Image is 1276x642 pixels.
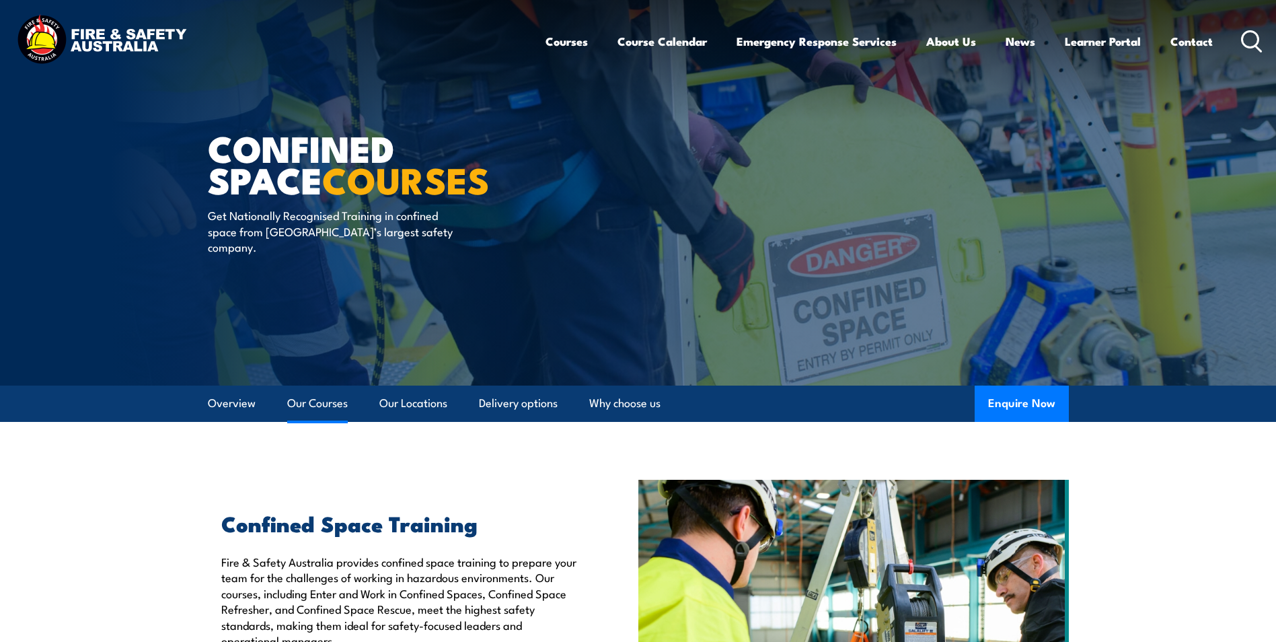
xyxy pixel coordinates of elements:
button: Enquire Now [975,386,1069,422]
a: Emergency Response Services [737,24,897,59]
a: About Us [926,24,976,59]
a: Courses [546,24,588,59]
a: Overview [208,386,256,421]
a: Our Locations [379,386,447,421]
a: Why choose us [589,386,661,421]
strong: COURSES [322,151,490,207]
h1: Confined Space [208,132,540,194]
a: Our Courses [287,386,348,421]
p: Get Nationally Recognised Training in confined space from [GEOGRAPHIC_DATA]’s largest safety comp... [208,207,453,254]
a: Delivery options [479,386,558,421]
h2: Confined Space Training [221,513,576,532]
a: Contact [1170,24,1213,59]
a: Course Calendar [617,24,707,59]
a: News [1006,24,1035,59]
a: Learner Portal [1065,24,1141,59]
